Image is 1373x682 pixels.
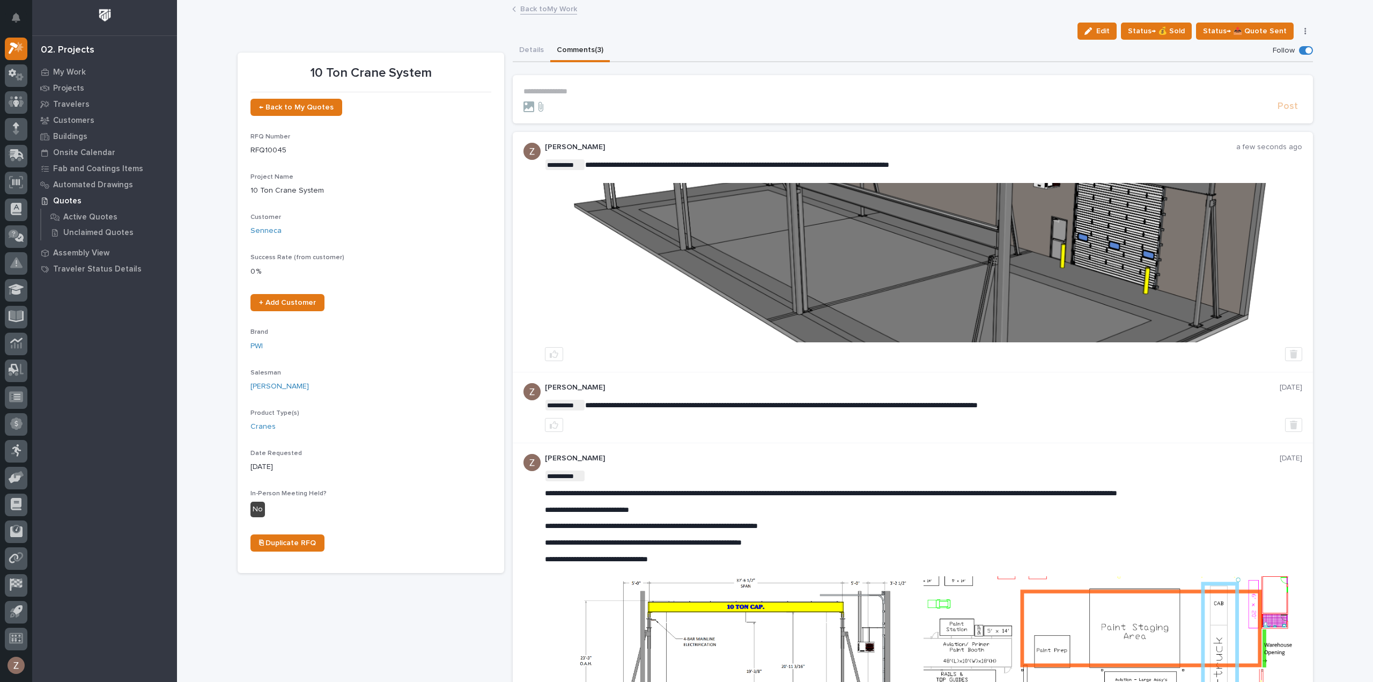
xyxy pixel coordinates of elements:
span: ← Back to My Quotes [259,104,334,111]
img: AGNmyxac9iQmFt5KMn4yKUk2u-Y3CYPXgWg2Ri7a09A=s96-c [523,454,541,471]
p: RFQ10045 [250,145,491,156]
button: Post [1273,100,1302,113]
p: Travelers [53,100,90,109]
p: Assembly View [53,248,109,258]
button: Details [513,40,550,62]
button: like this post [545,347,563,361]
span: Project Name [250,174,293,180]
p: Fab and Coatings Items [53,164,143,174]
span: Brand [250,329,268,335]
div: No [250,502,265,517]
p: Buildings [53,132,87,142]
a: Traveler Status Details [32,261,177,277]
img: AGNmyxac9iQmFt5KMn4yKUk2u-Y3CYPXgWg2Ri7a09A=s96-c [523,383,541,400]
span: Status→ 💰 Sold [1128,25,1185,38]
span: RFQ Number [250,134,290,140]
button: like this post [545,418,563,432]
p: 10 Ton Crane System [250,185,491,196]
a: My Work [32,64,177,80]
p: [DATE] [250,461,491,473]
p: Projects [53,84,84,93]
span: Success Rate (from customer) [250,254,344,261]
a: Active Quotes [41,209,177,224]
a: ← Back to My Quotes [250,99,342,116]
a: Senneca [250,225,282,237]
p: [DATE] [1280,454,1302,463]
span: + Add Customer [259,299,316,306]
p: [PERSON_NAME] [545,143,1236,152]
p: My Work [53,68,86,77]
span: Post [1278,100,1298,113]
button: Status→ 💰 Sold [1121,23,1192,40]
p: [DATE] [1280,383,1302,392]
div: Notifications [13,13,27,30]
button: Comments (3) [550,40,610,62]
a: Unclaimed Quotes [41,225,177,240]
a: Assembly View [32,245,177,261]
p: Follow [1273,46,1295,55]
span: Date Requested [250,450,302,457]
a: Automated Drawings [32,177,177,193]
p: [PERSON_NAME] [545,454,1280,463]
p: Unclaimed Quotes [63,228,134,238]
button: users-avatar [5,654,27,677]
p: Onsite Calendar [53,148,115,158]
a: ⎘ Duplicate RFQ [250,534,324,552]
p: a few seconds ago [1236,143,1302,152]
a: + Add Customer [250,294,324,311]
button: Delete post [1285,347,1302,361]
span: Customer [250,214,281,221]
button: Status→ 📤 Quote Sent [1196,23,1294,40]
a: Onsite Calendar [32,144,177,160]
span: Salesman [250,370,281,376]
img: AGNmyxac9iQmFt5KMn4yKUk2u-Y3CYPXgWg2Ri7a09A=s96-c [523,143,541,160]
p: [PERSON_NAME] [545,383,1280,392]
button: Delete post [1285,418,1302,432]
a: [PERSON_NAME] [250,381,309,392]
button: Notifications [5,6,27,29]
p: 10 Ton Crane System [250,65,491,81]
p: Quotes [53,196,82,206]
span: In-Person Meeting Held? [250,490,327,497]
p: Traveler Status Details [53,265,142,274]
a: Fab and Coatings Items [32,160,177,177]
p: Customers [53,116,94,126]
span: Product Type(s) [250,410,299,416]
span: ⎘ Duplicate RFQ [259,539,316,547]
div: 02. Projects [41,45,94,56]
a: Quotes [32,193,177,209]
a: Buildings [32,128,177,144]
img: Workspace Logo [95,5,115,25]
a: Customers [32,112,177,128]
a: Back toMy Work [520,2,577,14]
span: Status→ 📤 Quote Sent [1203,25,1287,38]
p: Active Quotes [63,212,117,222]
a: Cranes [250,421,276,432]
span: Edit [1096,26,1110,36]
button: Edit [1077,23,1117,40]
a: PWI [250,341,263,352]
a: Projects [32,80,177,96]
p: Automated Drawings [53,180,133,190]
p: 0 % [250,266,491,277]
a: Travelers [32,96,177,112]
